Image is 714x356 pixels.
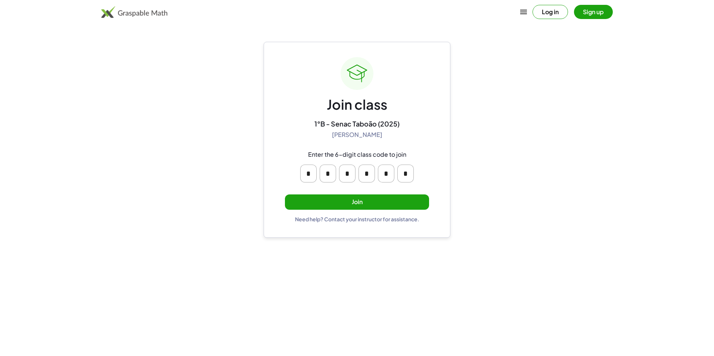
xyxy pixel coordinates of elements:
input: Please enter OTP character 5 [378,165,394,182]
button: Sign up [574,5,613,19]
div: 1°B - Senac Taboão (2025) [314,119,400,128]
div: Need help? Contact your instructor for assistance. [295,216,419,222]
button: Join [285,194,429,210]
input: Please enter OTP character 2 [320,165,336,182]
div: Enter the 6-digit class code to join [308,151,406,159]
input: Please enter OTP character 1 [300,165,317,182]
input: Please enter OTP character 3 [339,165,356,182]
div: Join class [327,96,387,113]
button: Log in [533,5,568,19]
input: Please enter OTP character 6 [397,165,414,182]
div: [PERSON_NAME] [332,131,382,139]
input: Please enter OTP character 4 [358,165,375,182]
